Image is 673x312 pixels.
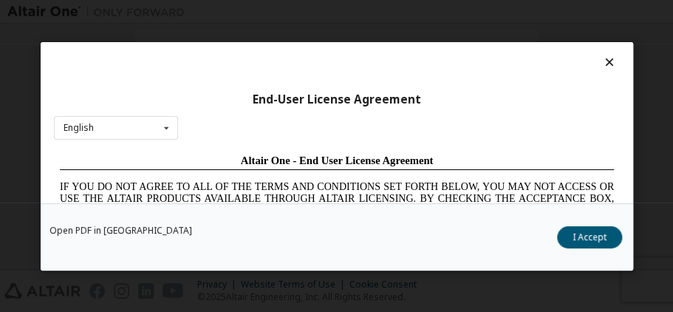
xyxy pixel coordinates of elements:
span: Altair One - End User License Agreement [187,6,380,18]
button: I Accept [556,225,621,248]
div: End-User License Agreement [54,92,620,106]
a: [URL][DOMAIN_NAME] [387,68,499,79]
span: IF YOU DO NOT AGREE TO ALL OF THE TERMS AND CONDITIONS SET FORTH BELOW, YOU MAY NOT ACCESS OR USE... [6,33,560,174]
a: Open PDF in [GEOGRAPHIC_DATA] [49,225,192,234]
div: English [64,123,94,132]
